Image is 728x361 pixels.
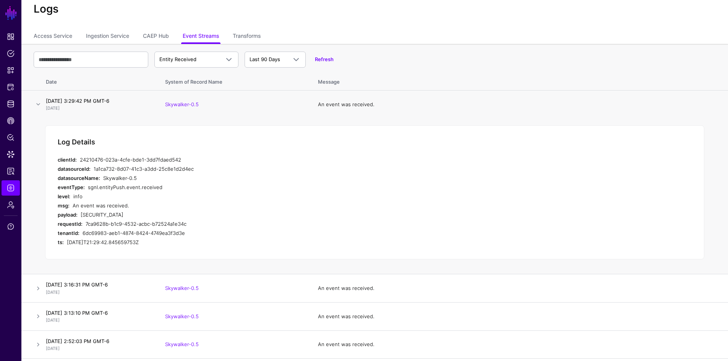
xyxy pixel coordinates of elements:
[233,29,261,44] a: Transforms
[73,192,363,201] div: info
[46,281,150,288] h4: [DATE] 3:16:31 PM GMT-6
[46,338,150,345] h4: [DATE] 2:52:03 PM GMT-6
[165,313,199,319] a: Skywalker-0.5
[5,5,18,21] a: SGNL
[58,184,85,190] strong: eventType:
[7,100,15,108] span: Identity Data Fabric
[46,309,150,316] h4: [DATE] 3:13:10 PM GMT-6
[58,157,77,163] strong: clientId:
[7,117,15,125] span: CAEP Hub
[7,151,15,158] span: Data Lens
[7,134,15,141] span: Policy Lens
[157,71,310,91] th: System of Record Name
[43,71,157,91] th: Date
[81,210,363,219] div: [SECURITY_DATA]
[2,63,20,78] a: Snippets
[73,201,363,210] div: An event was received.
[310,303,728,331] td: An event was received.
[2,113,20,128] a: CAEP Hub
[58,138,95,146] h5: Log Details
[2,147,20,162] a: Data Lens
[310,91,728,118] td: An event was received.
[46,317,150,324] p: [DATE]
[7,83,15,91] span: Protected Systems
[58,239,64,245] strong: ts:
[46,345,150,352] p: [DATE]
[315,56,334,62] a: Refresh
[7,167,15,175] span: Reports
[103,173,363,183] div: Skywalker-0.5
[310,71,728,91] th: Message
[7,33,15,40] span: Dashboard
[58,202,70,209] strong: msg:
[46,97,150,104] h4: [DATE] 3:29:42 PM GMT-6
[143,29,169,44] a: CAEP Hub
[46,105,150,112] p: [DATE]
[83,228,363,238] div: 6dc69983-aeb1-4874-8424-4749ea3f3d3e
[58,221,83,227] strong: requestId:
[2,197,20,212] a: Admin
[7,184,15,192] span: Logs
[2,29,20,44] a: Dashboard
[88,183,363,192] div: sgnl.entityPush.event.received
[86,29,129,44] a: Ingestion Service
[2,164,20,179] a: Reports
[58,212,78,218] strong: payload:
[67,238,363,247] div: [DATE]T21:29:42.845659753Z
[58,175,100,181] strong: datasourceName:
[165,341,199,347] a: Skywalker-0.5
[7,50,15,57] span: Policies
[165,101,199,107] a: Skywalker-0.5
[7,223,15,230] span: Support
[2,46,20,61] a: Policies
[7,66,15,74] span: Snippets
[165,285,199,291] a: Skywalker-0.5
[46,289,150,296] p: [DATE]
[183,29,219,44] a: Event Streams
[94,164,363,173] div: 1a1ca732-8d07-41c3-a3dd-25c8e1d2d4ec
[310,274,728,303] td: An event was received.
[86,219,363,228] div: 7ca9628b-b1c9-4532-acbc-b72524a1e34c
[310,330,728,359] td: An event was received.
[2,130,20,145] a: Policy Lens
[58,166,91,172] strong: datasourceId:
[34,3,716,16] h2: Logs
[34,29,72,44] a: Access Service
[58,230,79,236] strong: tenantId:
[159,56,196,62] span: Entity Received
[7,201,15,209] span: Admin
[80,155,363,164] div: 24210476-023a-4cfe-bde1-3dd7fdaed542
[58,193,70,199] strong: level:
[2,96,20,112] a: Identity Data Fabric
[2,79,20,95] a: Protected Systems
[2,180,20,196] a: Logs
[250,56,280,62] span: Last 90 Days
